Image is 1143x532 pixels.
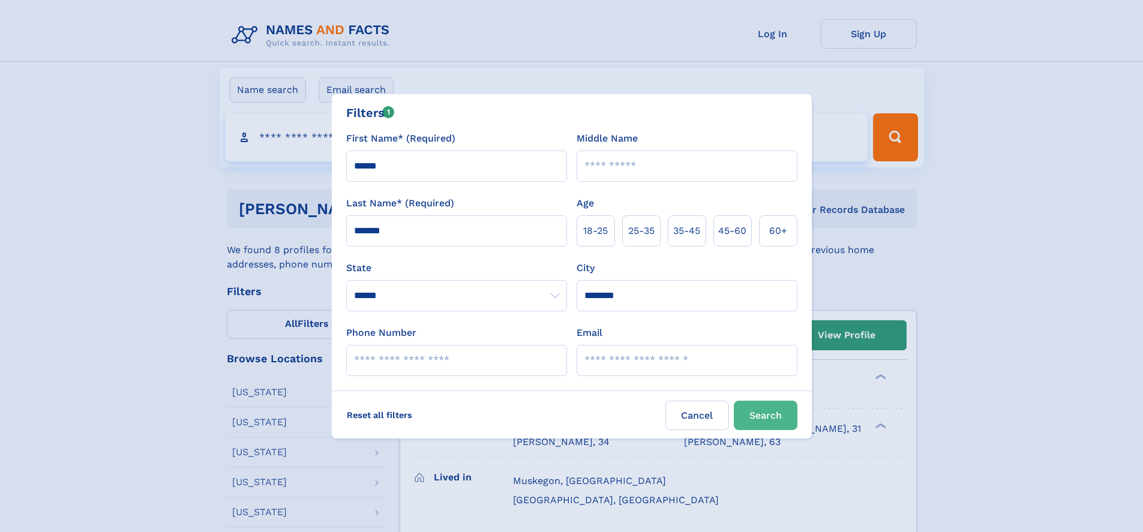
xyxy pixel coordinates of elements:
label: Reset all filters [339,401,420,429]
span: 60+ [769,224,787,238]
label: Phone Number [346,326,416,340]
label: State [346,261,567,275]
label: Age [577,196,594,211]
button: Search [734,401,797,430]
span: 18‑25 [583,224,608,238]
label: Last Name* (Required) [346,196,454,211]
label: Cancel [665,401,729,430]
span: 25‑35 [628,224,655,238]
label: City [577,261,595,275]
span: 45‑60 [718,224,746,238]
span: 35‑45 [673,224,700,238]
label: Middle Name [577,131,638,146]
label: Email [577,326,602,340]
div: Filters [346,104,395,122]
label: First Name* (Required) [346,131,455,146]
